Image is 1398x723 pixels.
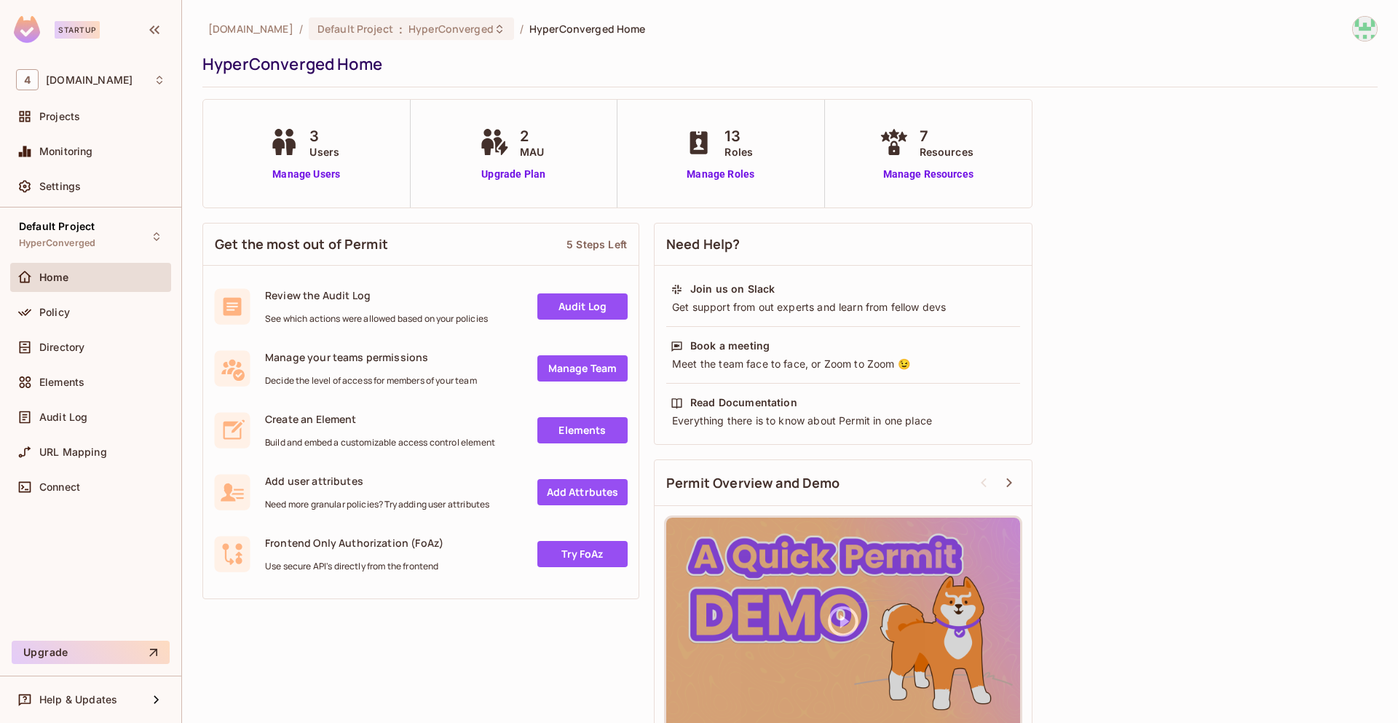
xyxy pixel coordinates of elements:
span: MAU [520,144,544,159]
button: Upgrade [12,641,170,664]
span: Policy [39,307,70,318]
span: Connect [39,481,80,493]
span: Frontend Only Authorization (FoAz) [265,536,443,550]
span: Help & Updates [39,694,117,706]
a: Add Attrbutes [537,479,628,505]
a: Manage Team [537,355,628,382]
img: SReyMgAAAABJRU5ErkJggg== [14,16,40,43]
div: Get support from out experts and learn from fellow devs [671,300,1016,315]
a: Upgrade Plan [476,167,551,182]
span: Users [309,144,339,159]
span: Default Project [19,221,95,232]
img: usama.ali@46labs.com [1353,17,1377,41]
div: Meet the team face to face, or Zoom to Zoom 😉 [671,357,1016,371]
span: 4 [16,69,39,90]
span: Create an Element [265,412,495,426]
span: the active workspace [208,22,293,36]
span: Projects [39,111,80,122]
span: See which actions were allowed based on your policies [265,313,488,325]
span: Workspace: 46labs.com [46,74,133,86]
span: Default Project [317,22,393,36]
div: Join us on Slack [690,282,775,296]
span: Need Help? [666,235,741,253]
div: Read Documentation [690,395,797,410]
span: : [398,23,403,35]
span: Get the most out of Permit [215,235,388,253]
span: 7 [920,125,974,147]
span: 2 [520,125,544,147]
span: Settings [39,181,81,192]
div: 5 Steps Left [566,237,627,251]
span: Resources [920,144,974,159]
div: Startup [55,21,100,39]
span: Directory [39,341,84,353]
li: / [299,22,303,36]
span: 3 [309,125,339,147]
a: Manage Roles [681,167,760,182]
span: Review the Audit Log [265,288,488,302]
span: Audit Log [39,411,87,423]
div: HyperConverged Home [202,53,1370,75]
span: Add user attributes [265,474,489,488]
div: Everything there is to know about Permit in one place [671,414,1016,428]
a: Manage Resources [876,167,981,182]
span: Elements [39,376,84,388]
a: Try FoAz [537,541,628,567]
a: Manage Users [266,167,347,182]
a: Audit Log [537,293,628,320]
span: Home [39,272,69,283]
a: Elements [537,417,628,443]
span: URL Mapping [39,446,107,458]
span: Roles [724,144,753,159]
span: Permit Overview and Demo [666,474,840,492]
span: Monitoring [39,146,93,157]
li: / [520,22,524,36]
span: Build and embed a customizable access control element [265,437,495,449]
span: 13 [724,125,753,147]
span: Need more granular policies? Try adding user attributes [265,499,489,510]
div: Book a meeting [690,339,770,353]
span: Decide the level of access for members of your team [265,375,477,387]
span: Manage your teams permissions [265,350,477,364]
span: Use secure API's directly from the frontend [265,561,443,572]
span: HyperConverged [19,237,95,249]
span: HyperConverged [408,22,494,36]
span: HyperConverged Home [529,22,646,36]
